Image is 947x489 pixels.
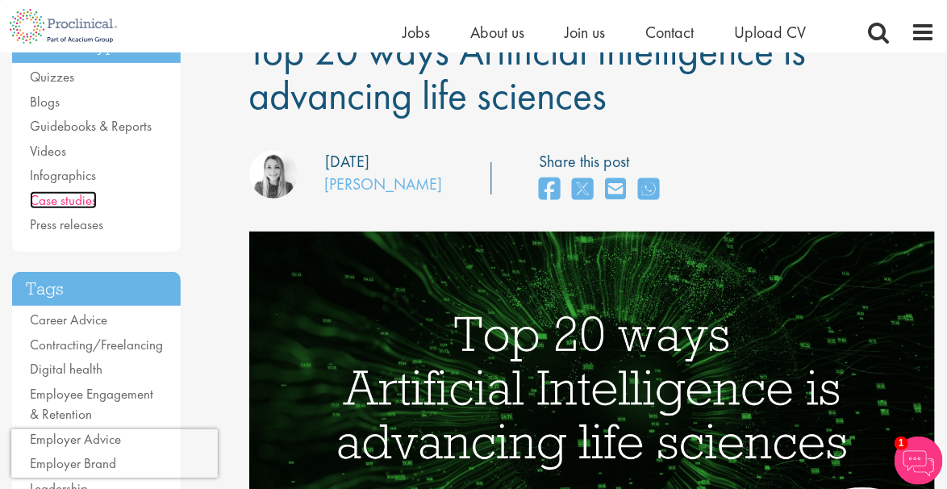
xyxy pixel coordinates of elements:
a: Contracting/Freelancing [30,336,163,353]
img: Chatbot [895,437,943,485]
a: Guidebooks & Reports [30,117,152,135]
a: Join us [565,22,605,43]
span: 1 [895,437,908,450]
img: Hannah Burke [249,150,298,199]
a: Blogs [30,93,60,111]
a: Career Advice [30,311,107,328]
a: Videos [30,142,66,160]
a: Jobs [403,22,430,43]
a: Employee Engagement & Retention [30,385,153,424]
a: Case studies [30,191,97,209]
a: share on email [606,173,627,207]
a: share on whats app [639,173,660,207]
h3: Tags [12,272,181,307]
div: [DATE] [326,150,370,173]
a: share on facebook [540,173,561,207]
a: About us [470,22,524,43]
span: Top 20 ways Artificial Intelligence is advancing life sciences [249,25,807,121]
a: Upload CV [734,22,806,43]
a: [PERSON_NAME] [325,173,443,194]
a: Contact [645,22,694,43]
label: Share this post [540,150,668,173]
a: Press releases [30,215,103,233]
a: Infographics [30,166,96,184]
a: Digital health [30,360,102,378]
a: share on twitter [573,173,594,207]
iframe: reCAPTCHA [11,429,218,478]
a: Quizzes [30,68,74,86]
